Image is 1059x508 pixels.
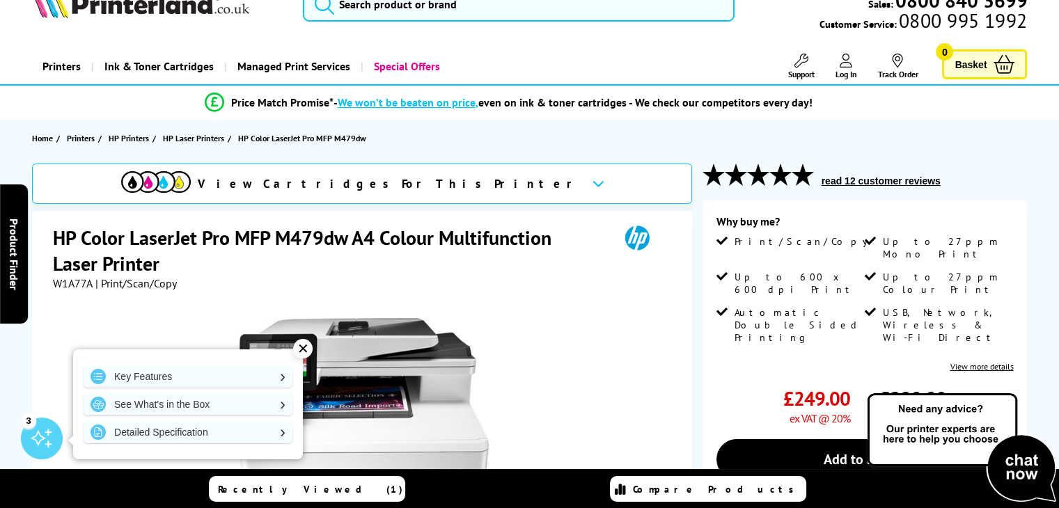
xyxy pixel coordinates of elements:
[835,69,856,79] span: Log In
[633,483,801,495] span: Compare Products
[883,306,1010,344] span: USB, Network, Wireless & Wi-Fi Direct
[716,439,1014,479] a: Add to Basket
[735,306,862,344] span: Automatic Double Sided Printing
[817,175,945,187] button: read 12 customer reviews
[936,43,953,61] span: 0
[293,339,313,358] div: ✕
[32,49,91,84] a: Printers
[883,235,1010,260] span: Up to 27ppm Mono Print
[32,131,53,145] span: Home
[53,276,93,290] span: W1A77A
[84,393,292,415] a: See What's in the Box
[224,49,361,84] a: Managed Print Services
[787,69,814,79] span: Support
[231,95,334,109] span: Price Match Promise*
[109,131,149,145] span: HP Printers
[334,95,813,109] div: - even on ink & toner cartridges - We check our competitors every day!
[104,49,214,84] span: Ink & Toner Cartridges
[91,49,224,84] a: Ink & Toner Cartridges
[950,361,1013,372] a: View more details
[7,219,21,290] span: Product Finder
[338,95,478,109] span: We won’t be beaten on price,
[942,49,1027,79] a: Basket 0
[21,413,36,428] div: 3
[198,176,581,191] span: View Cartridges For This Printer
[877,54,918,79] a: Track Order
[53,225,605,276] h1: HP Color LaserJet Pro MFP M479dw A4 Colour Multifunction Laser Printer
[610,476,806,502] a: Compare Products
[787,54,814,79] a: Support
[95,276,177,290] span: | Print/Scan/Copy
[835,54,856,79] a: Log In
[84,421,292,443] a: Detailed Specification
[109,131,152,145] a: HP Printers
[716,214,1014,235] div: Why buy me?
[67,131,98,145] a: Printers
[605,225,669,251] img: HP
[735,235,878,248] span: Print/Scan/Copy
[897,14,1027,27] span: 0800 995 1992
[84,365,292,388] a: Key Features
[879,386,946,411] span: £298.80
[209,476,405,502] a: Recently Viewed (1)
[361,49,450,84] a: Special Offers
[864,391,1059,505] img: Open Live Chat window
[819,14,1027,31] span: Customer Service:
[790,411,850,425] span: ex VAT @ 20%
[121,171,191,193] img: View Cartridges
[883,271,1010,296] span: Up to 27ppm Colour Print
[238,131,366,145] span: HP Color LaserJet Pro MFP M479dw
[7,90,1010,115] li: modal_Promise
[32,131,56,145] a: Home
[67,131,95,145] span: Printers
[783,386,850,411] span: £249.00
[163,131,224,145] span: HP Laser Printers
[218,483,403,495] span: Recently Viewed (1)
[735,271,862,296] span: Up to 600 x 600 dpi Print
[163,131,228,145] a: HP Laser Printers
[955,55,987,74] span: Basket
[238,131,370,145] a: HP Color LaserJet Pro MFP M479dw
